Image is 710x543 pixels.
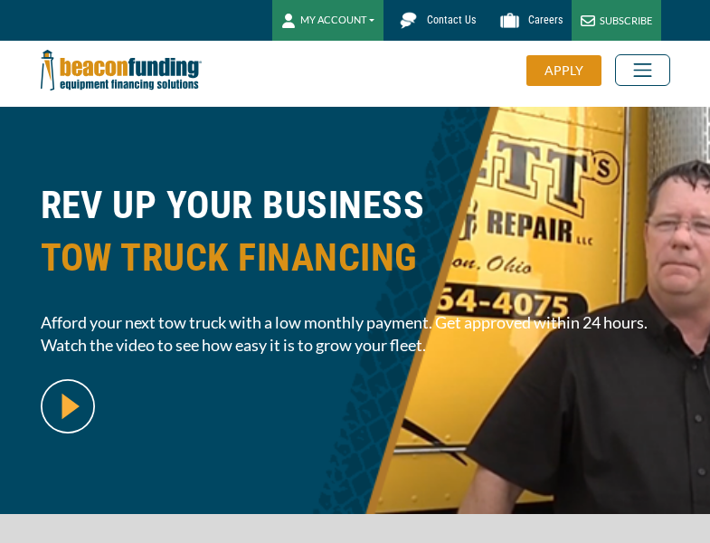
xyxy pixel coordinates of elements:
img: Beacon Funding Careers [494,5,525,36]
img: video modal pop-up play button [41,379,95,433]
span: Contact Us [427,14,476,26]
h1: REV UP YOUR BUSINESS [41,179,670,298]
a: APPLY [526,55,615,86]
span: Afford your next tow truck with a low monthly payment. Get approved within 24 hours. Watch the vi... [41,311,670,357]
a: Careers [485,5,572,36]
span: TOW TRUCK FINANCING [41,232,670,284]
span: Careers [528,14,563,26]
button: Toggle navigation [615,54,670,86]
img: Beacon Funding Corporation logo [41,41,202,100]
a: Contact Us [383,5,485,36]
div: APPLY [526,55,601,86]
img: Beacon Funding chat [393,5,424,36]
